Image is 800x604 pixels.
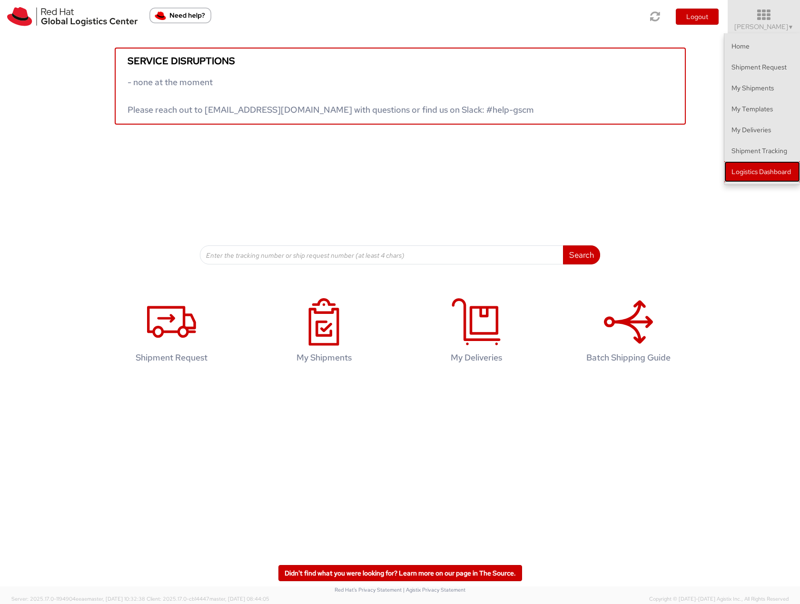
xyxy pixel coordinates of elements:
button: Logout [676,9,719,25]
span: Client: 2025.17.0-cb14447 [147,595,269,602]
a: Batch Shipping Guide [557,288,700,377]
img: rh-logistics-00dfa346123c4ec078e1.svg [7,7,138,26]
span: Server: 2025.17.0-1194904eeae [11,595,145,602]
a: Red Hat's Privacy Statement [335,586,402,593]
span: ▼ [788,23,794,31]
a: My Templates [724,98,800,119]
span: Copyright © [DATE]-[DATE] Agistix Inc., All Rights Reserved [649,595,789,603]
a: Didn't find what you were looking for? Learn more on our page in The Source. [278,565,522,581]
a: Logistics Dashboard [724,161,800,182]
a: Shipment Request [100,288,243,377]
button: Need help? [149,8,211,23]
a: Service disruptions - none at the moment Please reach out to [EMAIL_ADDRESS][DOMAIN_NAME] with qu... [115,48,686,125]
h4: My Shipments [263,353,385,362]
span: master, [DATE] 08:44:05 [209,595,269,602]
a: My Deliveries [405,288,548,377]
a: My Shipments [253,288,395,377]
h4: Batch Shipping Guide [567,353,690,362]
span: - none at the moment Please reach out to [EMAIL_ADDRESS][DOMAIN_NAME] with questions or find us o... [128,77,534,115]
input: Enter the tracking number or ship request number (at least 4 chars) [200,245,563,264]
a: My Shipments [724,78,800,98]
h5: Service disruptions [128,56,673,66]
a: My Deliveries [724,119,800,140]
a: Shipment Tracking [724,140,800,161]
span: [PERSON_NAME] [734,22,794,31]
span: master, [DATE] 10:32:38 [87,595,145,602]
button: Search [563,245,600,264]
a: Shipment Request [724,57,800,78]
h4: Shipment Request [110,353,233,362]
a: | Agistix Privacy Statement [403,586,465,593]
h4: My Deliveries [415,353,538,362]
a: Home [724,36,800,57]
